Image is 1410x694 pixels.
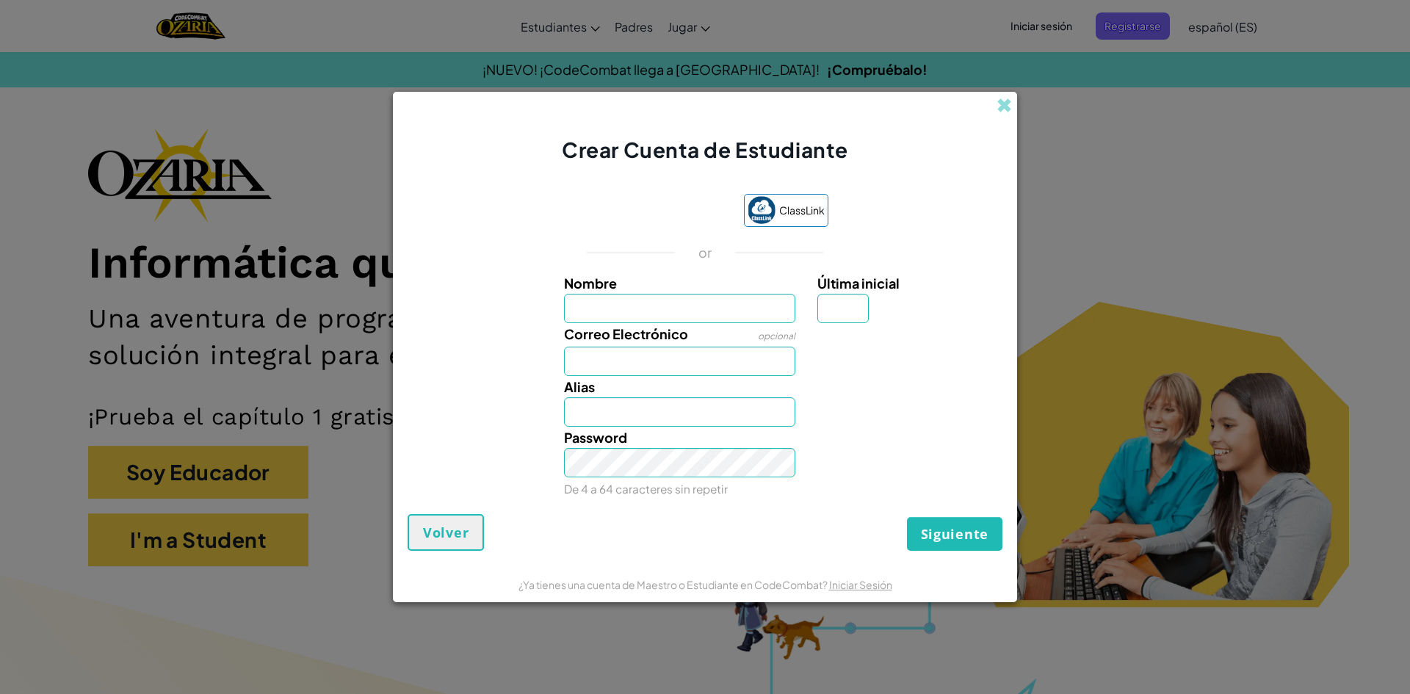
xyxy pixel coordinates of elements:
span: ¿Ya tienes una cuenta de Maestro o Estudiante en CodeCombat? [518,578,829,591]
span: Crear Cuenta de Estudiante [562,137,848,162]
span: Alias [564,378,595,395]
span: Password [564,429,627,446]
span: ClassLink [779,200,825,221]
a: Iniciar Sesión [829,578,892,591]
span: opcional [758,330,795,341]
p: or [698,244,712,261]
small: De 4 a 64 caracteres sin repetir [564,482,728,496]
img: classlink-logo-small.png [748,196,775,224]
span: Siguiente [921,525,988,543]
span: Nombre [564,275,617,292]
span: Volver [423,524,469,541]
button: Siguiente [907,517,1002,551]
span: Última inicial [817,275,900,292]
button: Volver [408,514,484,551]
iframe: Botón de Acceder con Google [575,195,737,228]
span: Correo Electrónico [564,325,688,342]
